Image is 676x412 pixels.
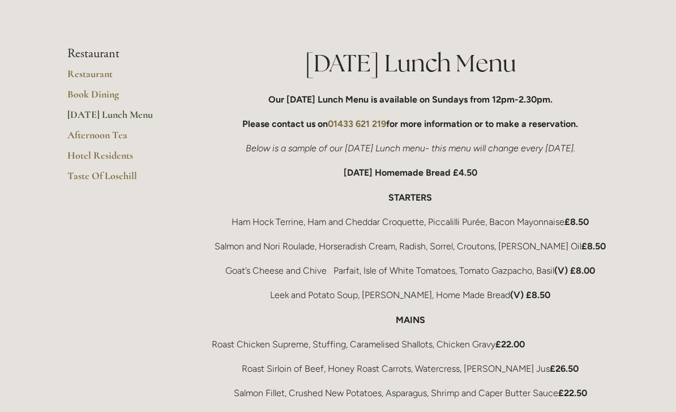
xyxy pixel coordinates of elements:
[396,315,425,325] strong: MAINS
[550,363,579,374] strong: £26.50
[344,167,477,178] strong: [DATE] Homemade Bread £4.50
[67,129,176,149] a: Afternoon Tea
[212,287,609,303] p: Leek and Potato Soup, [PERSON_NAME], Home Made Bread
[212,361,609,376] p: Roast Sirloin of Beef, Honey Roast Carrots, Watercress, [PERSON_NAME] Jus
[558,388,587,398] strong: £22.50
[554,265,595,276] strong: (V) £8.00
[212,337,609,352] p: Roast Chicken Supreme, Stuffing, Caramelised Shallots, Chicken Gravy
[67,149,176,169] a: Hotel Residents
[67,108,176,129] a: [DATE] Lunch Menu
[212,385,609,401] p: Salmon Fillet, Crushed New Potatoes, Asparagus, Shrimp and Caper Butter Sauce
[67,169,176,190] a: Taste Of Losehill
[246,143,575,154] em: Below is a sample of our [DATE] Lunch menu- this menu will change every [DATE].
[564,216,589,227] strong: £8.50
[67,67,176,88] a: Restaurant
[212,263,609,278] p: Goat’s Cheese and Chive Parfait, Isle of White Tomatoes, Tomato Gazpacho, Basil
[510,290,550,300] strong: (V) £8.50
[268,94,553,105] strong: Our [DATE] Lunch Menu is available on Sundays from 12pm-2.30pm.
[67,46,176,61] li: Restaurant
[581,241,606,252] strong: £8.50
[67,88,176,108] a: Book Dining
[212,239,609,254] p: Salmon and Nori Roulade, Horseradish Cream, Radish, Sorrel, Croutons, [PERSON_NAME] Oil
[242,118,578,129] strong: Please contact us on for more information or to make a reservation.
[495,339,525,350] strong: £22.00
[212,46,609,80] h1: [DATE] Lunch Menu
[388,192,432,203] strong: STARTERS
[328,118,386,129] a: 01433 621 219
[212,214,609,230] p: Ham Hock Terrine, Ham and Cheddar Croquette, Piccalilli Purée, Bacon Mayonnaise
